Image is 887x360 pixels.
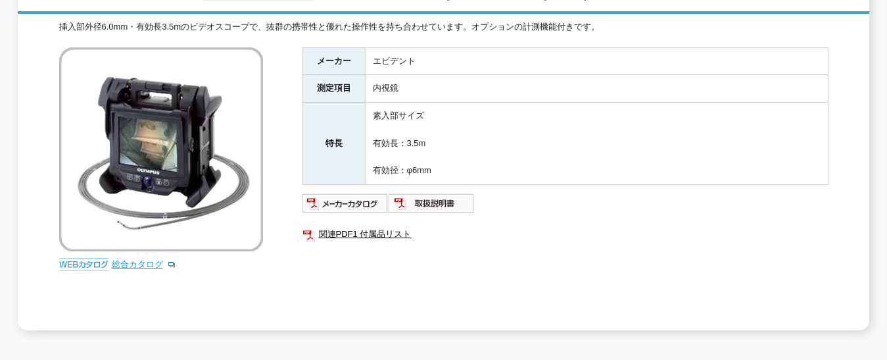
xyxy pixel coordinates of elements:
[366,75,828,103] td: 内視鏡
[59,20,828,34] div: 挿入部外径6.0mm・有効長3.5mのビデオスコープで、抜群の携帯性と優れた操作性を持ち合わせています。オプションの計測機能付きです。
[389,201,475,211] a: 取扱説明書
[366,47,828,75] td: エビデント
[302,193,389,214] img: メーカーカタログ
[302,75,366,103] th: 測定項目
[366,103,828,185] td: 素入部サイズ 有効長：3.5m 有効径：φ6mm
[112,259,176,269] a: 総合カタログ
[302,47,366,75] th: メーカー
[302,201,389,211] a: メーカーカタログ
[302,226,828,243] a: 関連PDF1 付属品リスト
[389,193,475,214] img: 取扱説明書
[59,47,263,251] img: 工業用ビデオスコープ IPLEX NX（φ6.0mm／3.5m）
[302,103,366,185] th: 特長
[59,258,108,271] img: webカタログ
